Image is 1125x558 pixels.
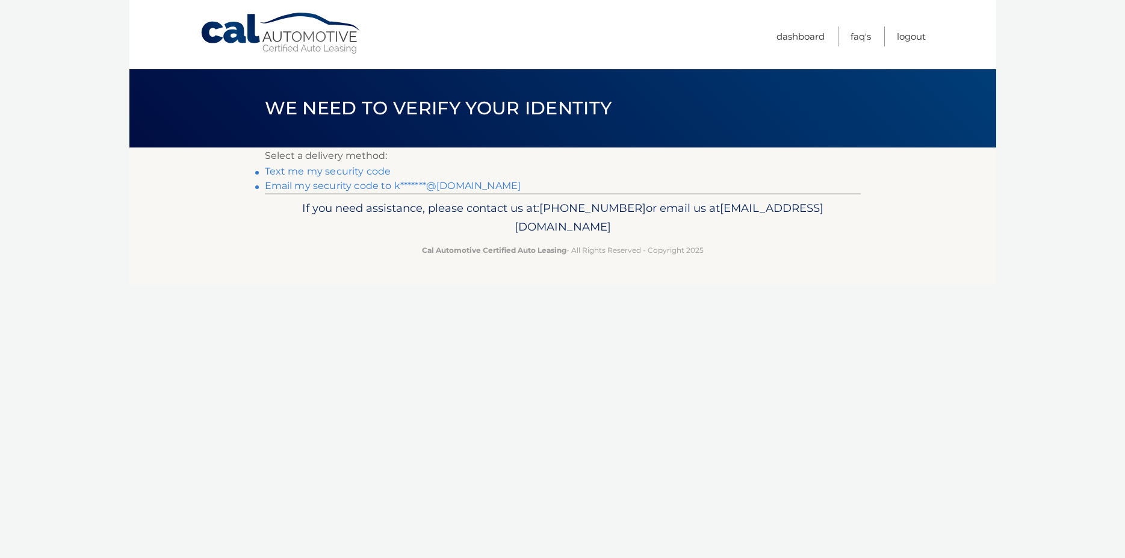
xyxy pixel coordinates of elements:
[265,166,391,177] a: Text me my security code
[897,26,926,46] a: Logout
[273,199,853,237] p: If you need assistance, please contact us at: or email us at
[265,97,612,119] span: We need to verify your identity
[776,26,825,46] a: Dashboard
[539,201,646,215] span: [PHONE_NUMBER]
[200,12,362,55] a: Cal Automotive
[265,180,521,191] a: Email my security code to k*******@[DOMAIN_NAME]
[422,246,566,255] strong: Cal Automotive Certified Auto Leasing
[265,147,861,164] p: Select a delivery method:
[851,26,871,46] a: FAQ's
[273,244,853,256] p: - All Rights Reserved - Copyright 2025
